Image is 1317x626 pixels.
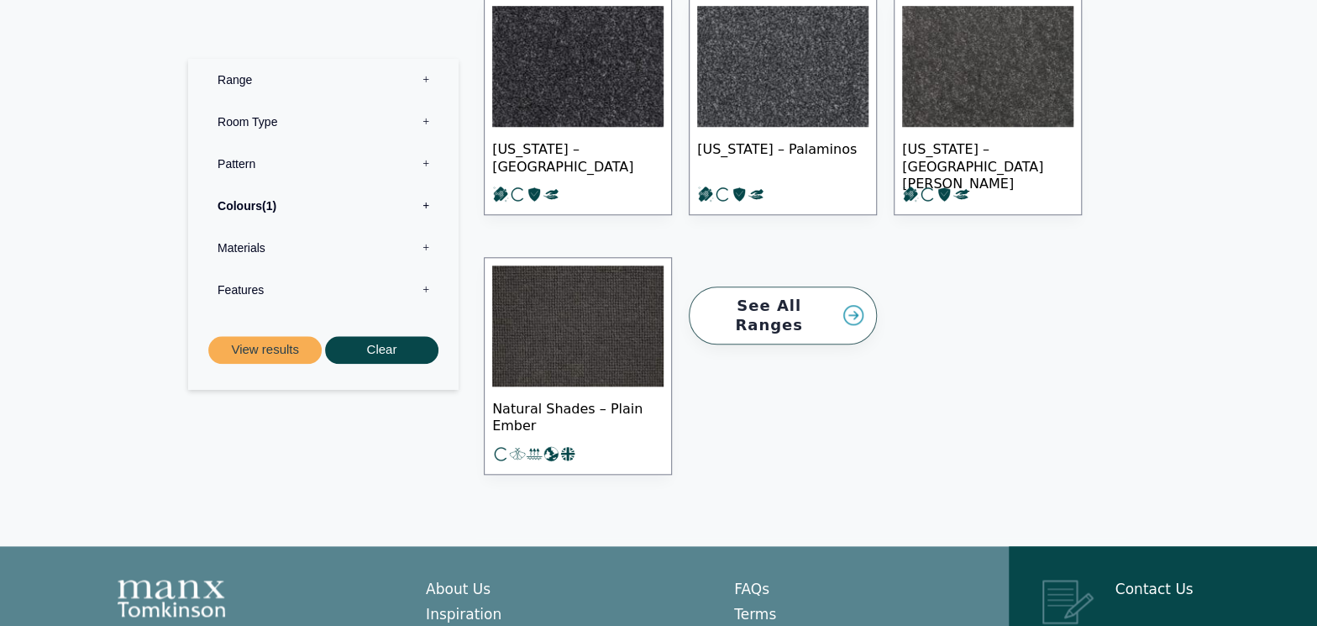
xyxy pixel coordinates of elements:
img: Puerto Rico - San Juan [902,6,1073,127]
img: Manx Tomkinson Logo [118,580,225,617]
span: 1 [262,199,276,213]
img: smokey grey tone [492,266,664,387]
a: About Us [426,581,491,597]
a: Inspiration [426,606,501,623]
span: Natural Shades – Plain Ember [492,387,664,445]
a: Contact Us [1115,581,1194,597]
label: Range [201,59,446,101]
label: Materials [201,227,446,269]
img: Puerto Rico Palaminos [697,6,868,127]
img: Puerto Rico Laguna [492,6,664,127]
span: [US_STATE] – [GEOGRAPHIC_DATA] [492,127,664,186]
span: [US_STATE] – Palaminos [697,127,868,186]
button: View results [208,336,322,364]
button: Clear [325,336,438,364]
label: Room Type [201,101,446,143]
a: Terms [734,606,776,623]
a: FAQs [734,581,769,597]
a: Natural Shades – Plain Ember [484,257,672,475]
label: Colours [201,185,446,227]
span: [US_STATE] – [GEOGRAPHIC_DATA][PERSON_NAME] [902,127,1073,186]
label: Features [201,269,446,311]
a: See All Ranges [689,287,877,345]
label: Pattern [201,143,446,185]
